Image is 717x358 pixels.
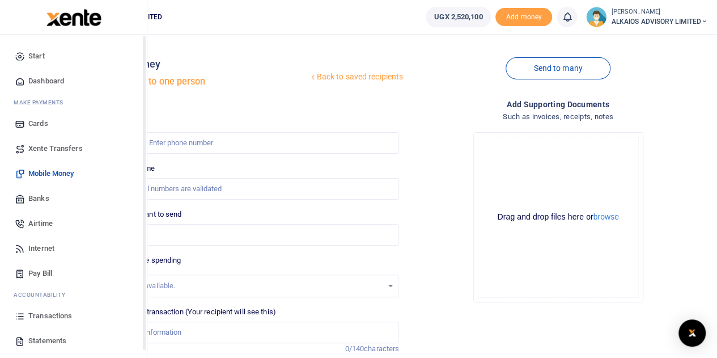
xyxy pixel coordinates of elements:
[19,98,63,107] span: ake Payments
[408,98,708,111] h4: Add supporting Documents
[9,136,138,161] a: Xente Transfers
[586,7,606,27] img: profile-user
[478,212,638,222] div: Drag and drop files here or
[434,11,482,23] span: UGX 2,520,100
[99,224,399,246] input: UGX
[28,75,64,87] span: Dashboard
[9,211,138,236] a: Airtime
[408,111,708,123] h4: Such as invoices, receipts, notes
[9,94,138,111] li: M
[28,118,48,129] span: Cards
[28,218,53,229] span: Airtime
[678,319,706,347] div: Open Intercom Messenger
[611,16,708,27] span: ALKAIOS ADVISORY LIMITED
[421,7,495,27] li: Wallet ballance
[9,328,138,353] a: Statements
[28,50,45,62] span: Start
[9,286,138,304] li: Ac
[108,280,383,292] div: No options available.
[95,58,308,70] h4: Mobile money
[9,44,138,69] a: Start
[9,304,138,328] a: Transactions
[28,193,49,204] span: Banks
[95,76,308,87] h5: Send money to one person
[28,335,66,347] span: Statements
[9,236,138,261] a: Internet
[593,213,619,221] button: browse
[426,7,491,27] a: UGX 2,520,100
[9,69,138,94] a: Dashboard
[495,8,552,27] li: Toup your wallet
[308,67,404,87] a: Back to saved recipients
[99,306,276,318] label: Memo for this transaction (Your recipient will see this)
[22,290,65,299] span: countability
[45,12,101,21] a: logo-small logo-large logo-large
[495,12,552,20] a: Add money
[28,168,74,179] span: Mobile Money
[99,322,399,343] input: Enter extra information
[586,7,708,27] a: profile-user [PERSON_NAME] ALKAIOS ADVISORY LIMITED
[9,186,138,211] a: Banks
[46,9,101,26] img: logo-large
[9,161,138,186] a: Mobile Money
[28,143,83,154] span: Xente Transfers
[9,111,138,136] a: Cards
[28,310,72,322] span: Transactions
[495,8,552,27] span: Add money
[28,243,54,254] span: Internet
[506,57,610,79] a: Send to many
[99,132,399,154] input: Enter phone number
[99,178,399,200] input: MTN & Airtel numbers are validated
[611,7,708,17] small: [PERSON_NAME]
[9,261,138,286] a: Pay Bill
[473,132,643,302] div: File Uploader
[28,268,52,279] span: Pay Bill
